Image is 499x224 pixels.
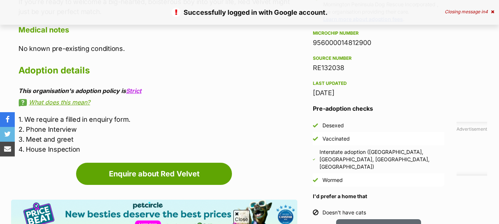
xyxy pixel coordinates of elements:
p: 1. We require a filled in enquiry form. 2. Phone Interview 3. Meet and greet 4. House Inspection [18,114,297,154]
img: Yes [313,158,315,161]
div: Closing message in [445,9,494,14]
div: Last updated [313,80,444,86]
img: Yes [313,178,318,183]
div: Source number [313,55,444,61]
h4: Medical notes [18,25,297,35]
div: Advertisement [457,122,487,176]
div: 956000014812900 [313,38,444,48]
div: [DATE] [313,88,444,98]
div: Microchip number [313,30,444,36]
div: This organisation's adoption policy is [18,87,297,94]
div: Vaccinated [322,135,350,142]
h4: I'd prefer a home that [313,193,444,200]
div: RE132038 [313,63,444,73]
span: 4 [485,9,488,14]
div: Doesn't have cats [322,209,366,216]
div: Interstate adoption ([GEOGRAPHIC_DATA], [GEOGRAPHIC_DATA], [GEOGRAPHIC_DATA], [GEOGRAPHIC_DATA]) [319,148,444,170]
h3: Pre-adoption checks [313,104,444,113]
img: Yes [313,136,318,141]
p: Successfully logged in with Google account. [7,7,492,17]
p: No known pre-existing conditions. [18,44,297,54]
a: Strict [126,87,141,94]
h2: Adoption details [18,62,297,79]
div: Wormed [322,176,343,184]
div: Desexed [322,122,344,129]
img: Yes [313,123,318,128]
a: Enquire about Red Velvet [76,163,232,185]
span: Close [233,210,250,223]
a: What does this mean? [18,99,297,106]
